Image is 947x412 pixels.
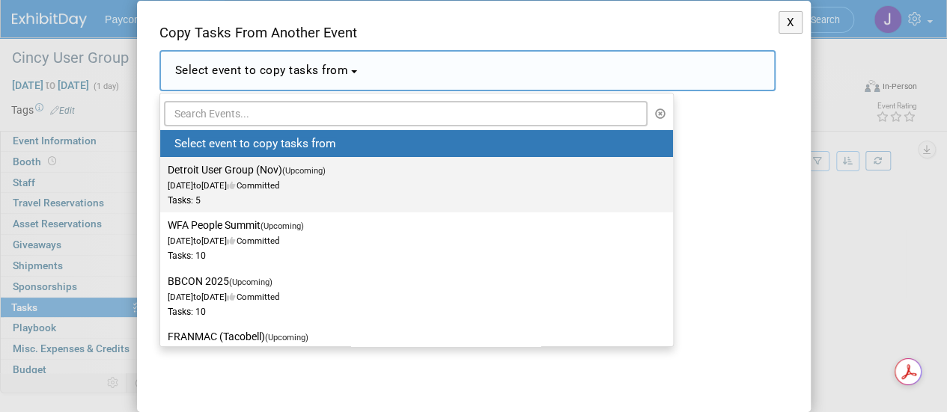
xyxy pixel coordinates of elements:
[164,101,648,126] input: Search Events...
[261,221,304,231] span: (Upcoming)
[168,277,281,302] span: [DATE] [DATE] Committed
[168,250,643,262] div: Tasks: 10
[168,306,643,319] div: Tasks: 10
[159,23,776,50] div: Copy Tasks From Another Event
[779,11,803,34] button: X
[175,64,349,77] span: Select event to copy tasks from
[168,160,658,209] label: Detroit User Group (Nov)
[193,236,201,246] span: to
[193,180,201,191] span: to
[168,194,643,207] div: Tasks: 5
[168,215,658,265] label: WFA People Summit
[168,271,658,321] label: BBCON 2025
[168,327,658,376] label: FRANMAC (Tacobell)
[265,333,308,342] span: (Upcoming)
[159,50,776,91] button: Select event to copy tasks from
[229,277,272,287] span: (Upcoming)
[193,292,201,302] span: to
[174,137,336,150] span: Select event to copy tasks from
[282,166,326,176] span: (Upcoming)
[168,165,335,191] span: [DATE] [DATE] Committed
